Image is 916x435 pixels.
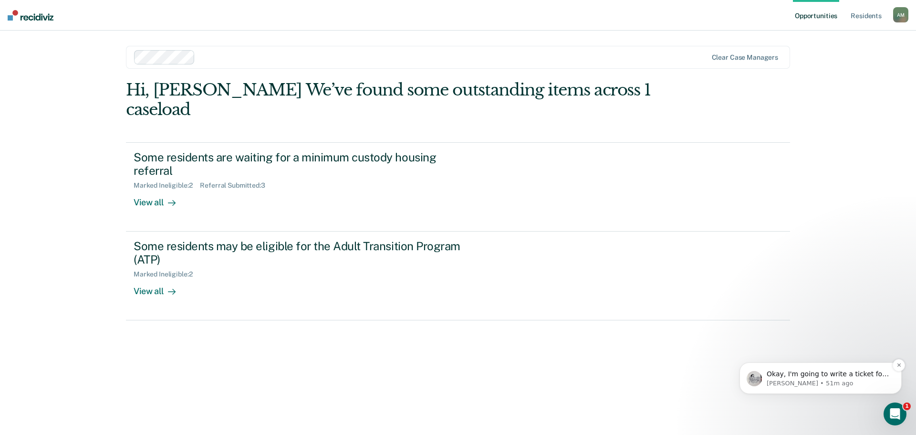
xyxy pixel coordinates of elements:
div: View all [134,190,187,208]
div: View all [134,278,187,297]
div: A M [893,7,908,22]
div: Clear case managers [712,53,778,62]
div: Some residents are waiting for a minimum custody housing referral [134,150,468,178]
p: Message from Kim, sent 51m ago [42,77,165,85]
div: message notification from Kim, 51m ago. Okay, I'm going to write a ticket for this. What might he... [14,60,177,92]
span: 1 [903,403,911,410]
img: Recidiviz [8,10,53,21]
div: Referral Submitted : 3 [200,181,272,190]
button: AM [893,7,908,22]
iframe: Intercom notifications message [725,302,916,409]
div: Marked Ineligible : 2 [134,181,200,190]
a: Some residents may be eligible for the Adult Transition Program (ATP)Marked Ineligible:2View all [126,232,790,320]
button: Dismiss notification [167,57,180,69]
img: Profile image for Kim [21,69,37,84]
a: Some residents are waiting for a minimum custody housing referralMarked Ineligible:2Referral Subm... [126,142,790,232]
div: Marked Ineligible : 2 [134,270,200,278]
p: Okay, I'm going to write a ticket for this. What might help me is a screenshot in DOCSTARS/ ELITE... [42,67,165,77]
div: Some residents may be eligible for the Adult Transition Program (ATP) [134,239,468,267]
iframe: Intercom live chat [884,403,906,425]
div: Hi, [PERSON_NAME] We’ve found some outstanding items across 1 caseload [126,80,657,119]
